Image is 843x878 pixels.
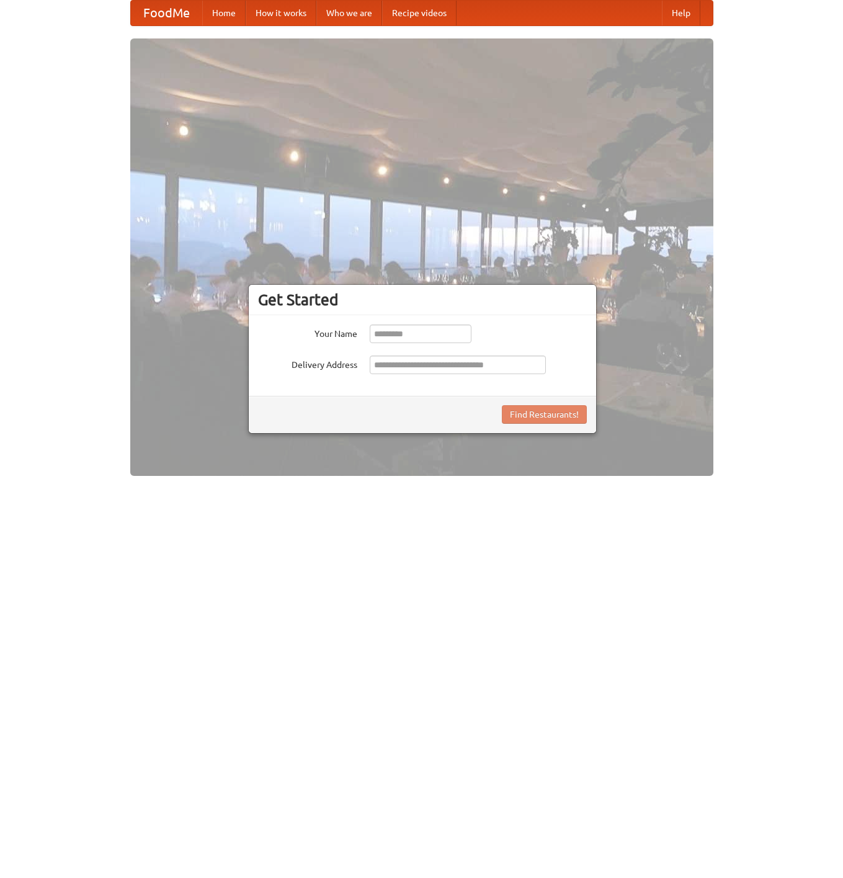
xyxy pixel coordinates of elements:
[258,290,587,309] h3: Get Started
[131,1,202,25] a: FoodMe
[258,356,357,371] label: Delivery Address
[662,1,700,25] a: Help
[202,1,246,25] a: Home
[258,325,357,340] label: Your Name
[382,1,457,25] a: Recipe videos
[502,405,587,424] button: Find Restaurants!
[246,1,316,25] a: How it works
[316,1,382,25] a: Who we are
